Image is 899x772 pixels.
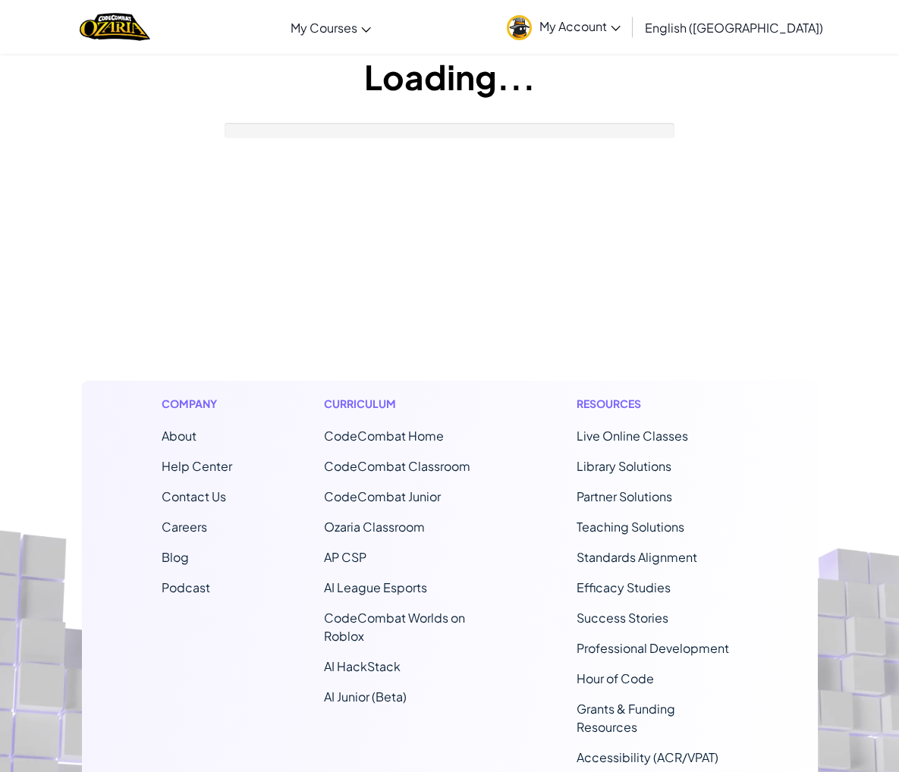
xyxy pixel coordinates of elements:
[577,749,718,765] a: Accessibility (ACR/VPAT)
[283,7,379,48] a: My Courses
[645,20,823,36] span: English ([GEOGRAPHIC_DATA])
[162,488,226,504] span: Contact Us
[577,610,668,626] a: Success Stories
[577,579,671,595] a: Efficacy Studies
[577,428,688,444] a: Live Online Classes
[324,458,470,474] a: CodeCombat Classroom
[577,670,654,686] a: Hour of Code
[507,15,532,40] img: avatar
[324,519,425,535] a: Ozaria Classroom
[162,458,232,474] a: Help Center
[324,396,486,412] h1: Curriculum
[324,579,427,595] a: AI League Esports
[577,396,738,412] h1: Resources
[324,549,366,565] a: AP CSP
[162,579,210,595] a: Podcast
[577,488,672,504] a: Partner Solutions
[577,640,729,656] a: Professional Development
[539,18,621,34] span: My Account
[324,428,444,444] span: CodeCombat Home
[80,11,150,42] a: Ozaria by CodeCombat logo
[577,519,684,535] a: Teaching Solutions
[499,3,628,51] a: My Account
[291,20,357,36] span: My Courses
[324,488,441,504] a: CodeCombat Junior
[162,396,232,412] h1: Company
[577,549,697,565] a: Standards Alignment
[324,610,465,644] a: CodeCombat Worlds on Roblox
[162,549,189,565] a: Blog
[162,428,196,444] a: About
[324,658,401,674] a: AI HackStack
[577,701,675,735] a: Grants & Funding Resources
[637,7,831,48] a: English ([GEOGRAPHIC_DATA])
[324,689,407,705] a: AI Junior (Beta)
[162,519,207,535] a: Careers
[80,11,150,42] img: Home
[577,458,671,474] a: Library Solutions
